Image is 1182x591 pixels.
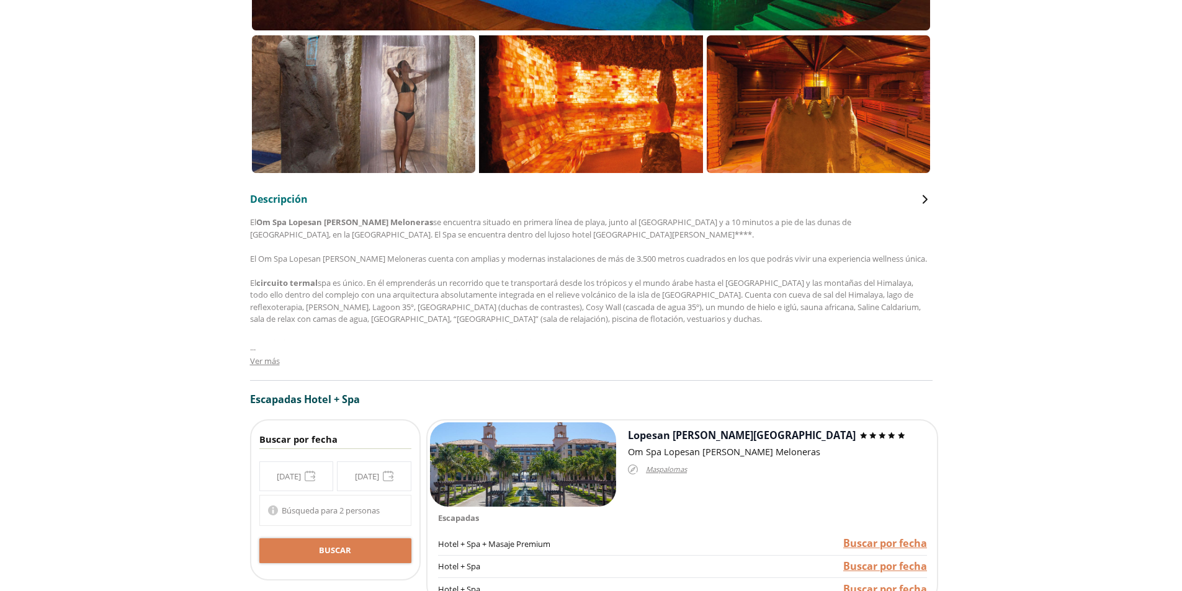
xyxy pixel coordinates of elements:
[256,216,433,228] strong: Om Spa Lopesan [PERSON_NAME] Meloneras
[843,536,927,551] a: Buscar por fecha
[843,559,927,573] span: Buscar por fecha
[628,445,935,459] div: Om Spa Lopesan [PERSON_NAME] Meloneras
[259,433,338,445] span: Buscar por fecha
[438,533,634,556] div: Hotel + Spa + Masaje Premium
[628,429,856,442] span: Lopesan [PERSON_NAME][GEOGRAPHIC_DATA]
[843,559,927,574] a: Buscar por fecha
[282,505,380,516] span: Búsqueda para 2 personas
[250,355,280,367] span: Ver más
[250,355,280,368] button: Ver más
[438,556,634,579] div: Hotel + Spa
[250,393,302,406] span: Escapadas
[319,544,351,557] span: Buscar
[250,216,933,531] div: El se encuentra situado en primera línea de playa, junto al [GEOGRAPHIC_DATA] y a 10 minutos a pi...
[843,536,927,550] span: Buscar por fecha
[646,463,687,477] span: Maspalomas
[304,393,360,406] span: Hotel + Spa
[438,512,479,523] span: Escapadas
[259,538,411,563] button: Buscar
[250,340,256,354] span: ...
[256,277,318,288] strong: circuito termal
[250,192,308,206] span: Descripción
[250,192,933,207] button: Descripción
